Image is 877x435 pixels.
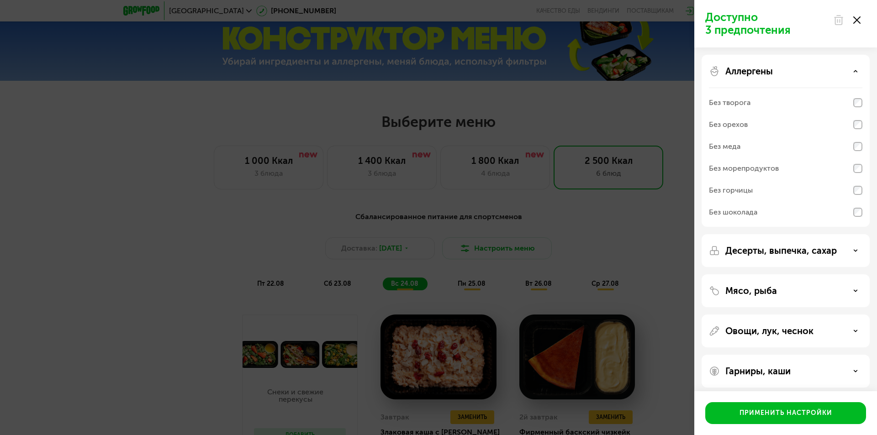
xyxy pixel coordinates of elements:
[725,366,791,377] p: Гарниры, каши
[740,409,832,418] div: Применить настройки
[709,141,740,152] div: Без меда
[705,11,828,37] p: Доступно 3 предпочтения
[725,66,773,77] p: Аллергены
[709,185,753,196] div: Без горчицы
[709,97,750,108] div: Без творога
[705,402,866,424] button: Применить настройки
[725,245,837,256] p: Десерты, выпечка, сахар
[709,207,757,218] div: Без шоколада
[725,285,777,296] p: Мясо, рыба
[725,325,814,336] p: Овощи, лук, чеснок
[709,163,779,174] div: Без морепродуктов
[709,119,748,130] div: Без орехов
